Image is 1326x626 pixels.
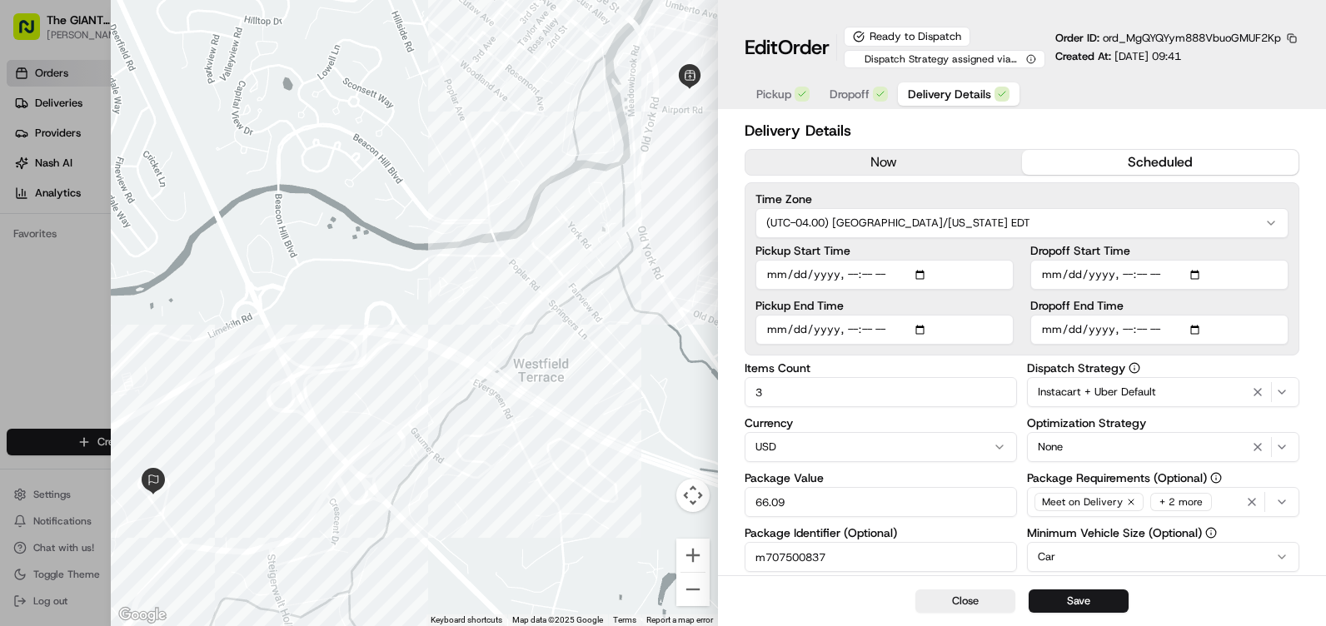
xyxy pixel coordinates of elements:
[17,159,47,189] img: 1736555255976-a54dd68f-1ca7-489b-9aae-adbdc363a1c4
[745,362,1017,374] label: Items Count
[1042,495,1123,509] span: Meet on Delivery
[1029,589,1129,613] button: Save
[745,417,1017,429] label: Currency
[853,52,1023,66] span: Dispatch Strategy assigned via Automation
[10,235,134,265] a: 📗Knowledge Base
[1022,150,1299,175] button: scheduled
[1114,49,1181,63] span: [DATE] 09:41
[1027,472,1299,484] label: Package Requirements (Optional)
[1129,362,1140,374] button: Dispatch Strategy
[745,377,1017,407] input: Enter items count
[134,235,274,265] a: 💻API Documentation
[676,573,710,606] button: Zoom out
[676,539,710,572] button: Zoom in
[431,614,502,626] button: Keyboard shortcuts
[17,17,50,50] img: Nash
[33,241,127,258] span: Knowledge Base
[166,282,202,295] span: Pylon
[755,193,1289,205] label: Time Zone
[283,164,303,184] button: Start new chat
[141,243,154,256] div: 💻
[778,34,830,61] span: Order
[1027,377,1299,407] button: Instacart + Uber Default
[745,34,830,61] h1: Edit
[1027,432,1299,462] button: None
[756,86,791,102] span: Pickup
[1027,417,1299,429] label: Optimization Strategy
[844,50,1045,68] button: Dispatch Strategy assigned via Automation
[676,479,710,512] button: Map camera controls
[43,107,275,125] input: Clear
[1027,362,1299,374] label: Dispatch Strategy
[908,86,991,102] span: Delivery Details
[745,150,1022,175] button: now
[157,241,267,258] span: API Documentation
[745,542,1017,572] input: Enter package identifier
[512,615,603,624] span: Map data ©2025 Google
[745,527,1017,539] label: Package Identifier (Optional)
[745,119,1299,142] h2: Delivery Details
[1038,440,1063,455] span: None
[755,245,1014,256] label: Pickup Start Time
[1055,49,1181,64] p: Created At:
[117,281,202,295] a: Powered byPylon
[745,487,1017,517] input: Enter package value
[1027,527,1299,539] label: Minimum Vehicle Size (Optional)
[57,159,273,176] div: Start new chat
[1103,31,1281,45] span: ord_MgQYQYym888VbuoGMUF2Kp
[1150,493,1212,511] div: + 2 more
[17,67,303,93] p: Welcome 👋
[1205,527,1217,539] button: Minimum Vehicle Size (Optional)
[1027,487,1299,517] button: Meet on Delivery+ 2 more
[17,243,30,256] div: 📗
[1210,472,1222,484] button: Package Requirements (Optional)
[755,300,1014,311] label: Pickup End Time
[646,615,713,624] a: Report a map error
[830,86,870,102] span: Dropoff
[844,27,970,47] div: Ready to Dispatch
[1038,385,1156,400] span: Instacart + Uber Default
[915,589,1015,613] button: Close
[1030,300,1289,311] label: Dropoff End Time
[115,604,170,626] a: Open this area in Google Maps (opens a new window)
[613,615,636,624] a: Terms (opens in new tab)
[1055,31,1281,46] p: Order ID:
[57,176,211,189] div: We're available if you need us!
[1030,245,1289,256] label: Dropoff Start Time
[745,472,1017,484] label: Package Value
[115,604,170,626] img: Google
